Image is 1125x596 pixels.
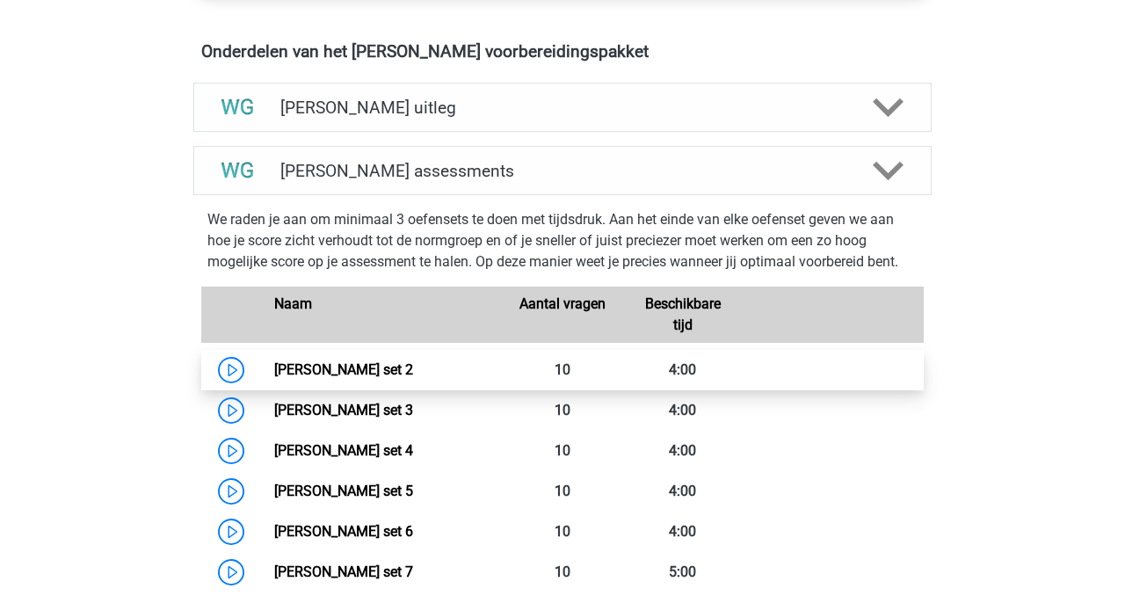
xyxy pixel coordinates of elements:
img: watson glaser uitleg [215,85,260,130]
div: Beschikbare tijd [622,294,743,336]
a: [PERSON_NAME] set 4 [274,442,413,459]
div: Aantal vragen [502,294,622,336]
p: We raden je aan om minimaal 3 oefensets te doen met tijdsdruk. Aan het einde van elke oefenset ge... [207,209,918,273]
a: [PERSON_NAME] set 3 [274,402,413,418]
h4: [PERSON_NAME] assessments [280,161,845,181]
a: [PERSON_NAME] set 5 [274,483,413,499]
a: [PERSON_NAME] set 7 [274,563,413,580]
a: [PERSON_NAME] set 2 [274,361,413,378]
a: assessments [PERSON_NAME] assessments [186,146,939,195]
div: Naam [261,294,502,336]
h4: Onderdelen van het [PERSON_NAME] voorbereidingspakket [201,41,924,62]
h4: [PERSON_NAME] uitleg [280,98,845,118]
a: [PERSON_NAME] set 6 [274,523,413,540]
a: uitleg [PERSON_NAME] uitleg [186,83,939,132]
img: watson glaser assessments [215,149,260,193]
